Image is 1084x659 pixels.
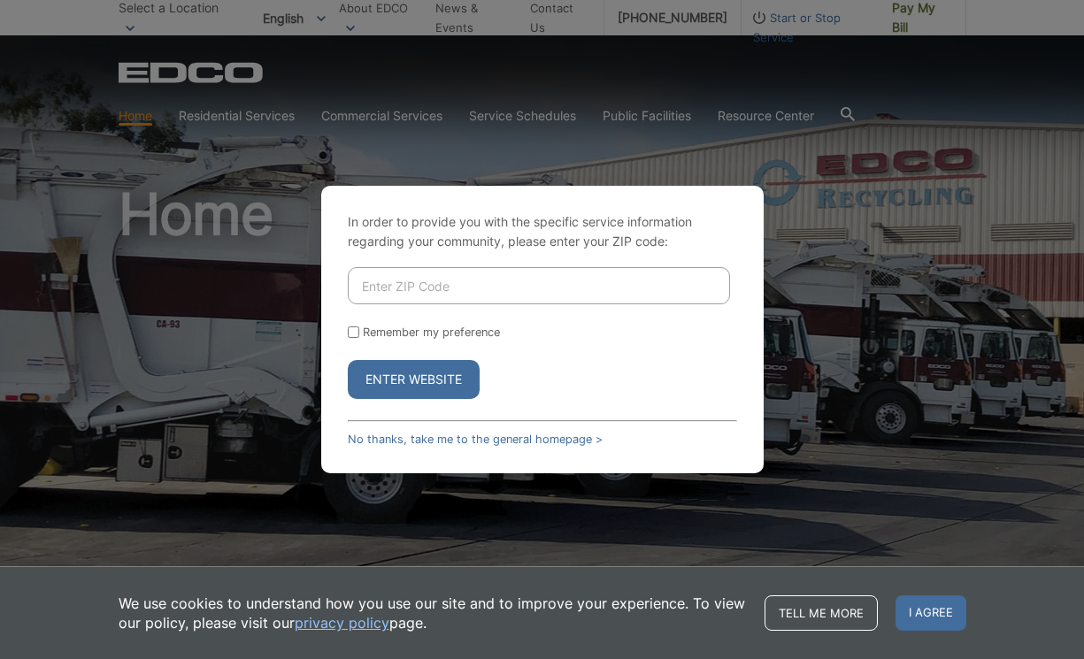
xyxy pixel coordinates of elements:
[295,613,389,632] a: privacy policy
[348,433,603,446] a: No thanks, take me to the general homepage >
[896,595,966,631] span: I agree
[348,360,480,399] button: Enter Website
[348,212,737,251] p: In order to provide you with the specific service information regarding your community, please en...
[765,595,878,631] a: Tell me more
[348,267,730,304] input: Enter ZIP Code
[363,326,500,339] label: Remember my preference
[119,594,747,632] p: We use cookies to understand how you use our site and to improve your experience. To view our pol...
